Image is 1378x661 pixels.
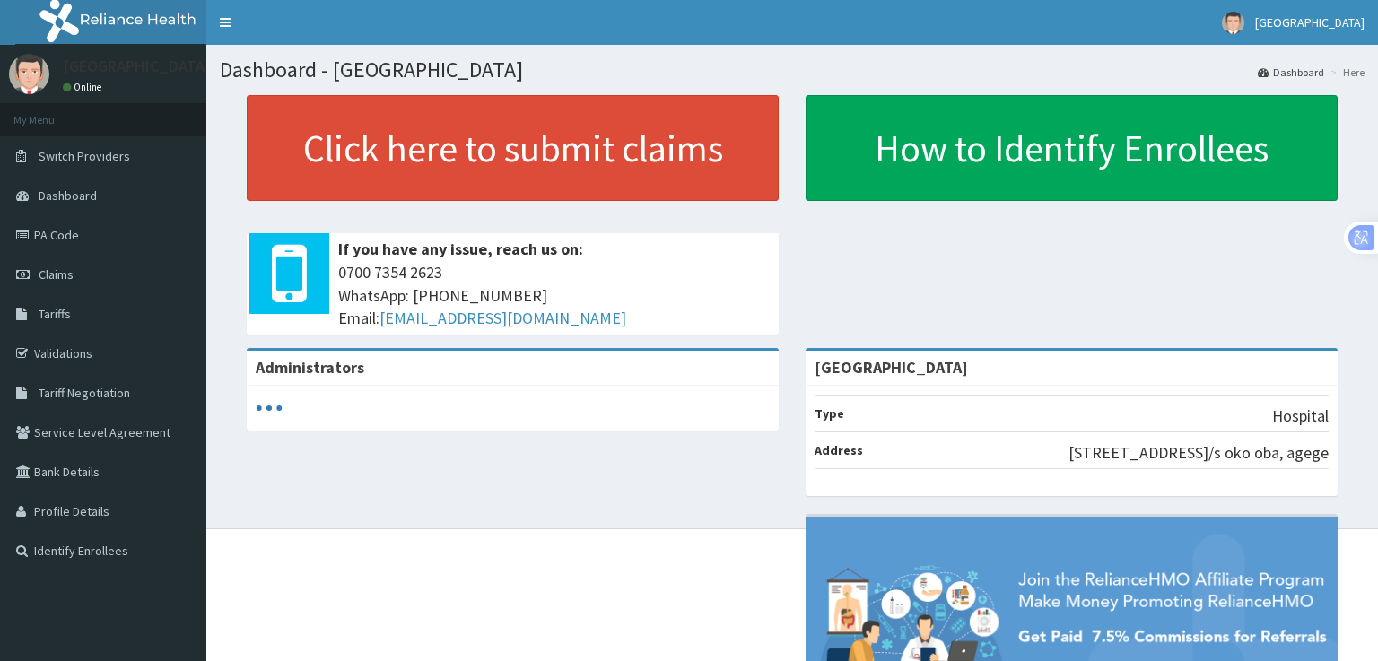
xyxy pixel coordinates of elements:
a: How to Identify Enrollees [806,95,1338,201]
b: Administrators [256,357,364,378]
svg: audio-loading [256,395,283,422]
p: Hospital [1272,404,1329,428]
span: Tariffs [39,306,71,322]
img: User Image [1222,12,1244,34]
span: Dashboard [39,187,97,204]
span: 0700 7354 2623 WhatsApp: [PHONE_NUMBER] Email: [338,261,770,330]
img: User Image [9,54,49,94]
a: [EMAIL_ADDRESS][DOMAIN_NAME] [379,308,626,328]
span: [GEOGRAPHIC_DATA] [1255,14,1365,30]
p: [STREET_ADDRESS]/s oko oba, agege [1068,441,1329,465]
b: Type [815,405,844,422]
b: If you have any issue, reach us on: [338,239,583,259]
span: Switch Providers [39,148,130,164]
strong: [GEOGRAPHIC_DATA] [815,357,968,378]
a: Dashboard [1258,65,1324,80]
span: Tariff Negotiation [39,385,130,401]
li: Here [1326,65,1365,80]
a: Online [63,81,106,93]
p: [GEOGRAPHIC_DATA] [63,58,211,74]
h1: Dashboard - [GEOGRAPHIC_DATA] [220,58,1365,82]
span: Claims [39,266,74,283]
b: Address [815,442,863,458]
a: Click here to submit claims [247,95,779,201]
